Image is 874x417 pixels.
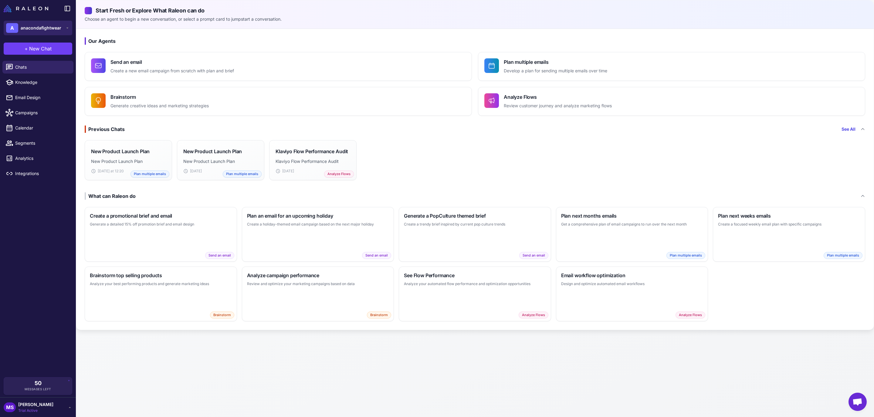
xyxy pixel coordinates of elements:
div: [DATE] [183,168,258,174]
p: Analyze your automated flow performance and optimization opportunities [404,281,546,287]
p: Develop a plan for sending multiple emails over time [504,67,607,74]
span: Plan multiple emails [130,171,169,177]
div: [DATE] at 12:20 [91,168,166,174]
button: Analyze campaign performanceReview and optimize your marketing campaigns based on dataBrainstorm [242,267,394,321]
p: Create a holiday-themed email campaign based on the next major holiday [247,221,389,227]
p: New Product Launch Plan [183,158,258,165]
div: A [6,23,18,33]
h4: Analyze Flows [504,93,612,101]
div: [DATE] [276,168,350,174]
h3: Plan an email for an upcoming holiday [247,212,389,219]
span: Knowledge [15,79,69,86]
span: New Chat [29,45,52,52]
h3: Brainstorm top selling products [90,272,232,279]
span: Brainstorm [367,312,391,319]
p: Create a new email campaign from scratch with plan and brief [110,67,234,74]
span: Campaigns [15,109,69,116]
a: Campaigns [2,106,73,119]
span: Send an email [205,252,234,259]
p: Design and optimize automated email workflows [561,281,703,287]
div: MS [4,402,16,412]
a: Calendar [2,122,73,134]
button: Email workflow optimizationDesign and optimize automated email workflowsAnalyze Flows [556,267,708,321]
button: Brainstorm top selling productsAnalyze your best performing products and generate marketing ideas... [85,267,237,321]
p: Create a focused weekly email plan with specific campaigns [718,221,860,227]
button: Send an emailCreate a new email campaign from scratch with plan and brief [85,52,472,81]
div: Previous Chats [85,126,125,133]
span: Analytics [15,155,69,162]
span: Brainstorm [210,312,234,319]
h3: Create a promotional brief and email [90,212,232,219]
span: + [25,45,28,52]
h3: Email workflow optimization [561,272,703,279]
a: Knowledge [2,76,73,89]
span: Chats [15,64,69,71]
span: Send an email [519,252,548,259]
span: Analyze Flows [676,312,705,319]
button: Plan next weeks emailsCreate a focused weekly email plan with specific campaignsPlan multiple emails [713,207,865,262]
div: Open chat [849,393,867,411]
a: Integrations [2,167,73,180]
h4: Plan multiple emails [504,58,607,66]
h3: Plan next months emails [561,212,703,219]
button: +New Chat [4,43,72,55]
span: [PERSON_NAME] [18,401,53,408]
button: Plan an email for an upcoming holidayCreate a holiday-themed email campaign based on the next maj... [242,207,394,262]
div: What can Raleon do [85,192,136,200]
span: Trial Active [18,408,53,413]
span: 50 [35,381,42,386]
h4: Send an email [110,58,234,66]
a: Chats [2,61,73,74]
p: Analyze your best performing products and generate marketing ideas [90,281,232,287]
span: Integrations [15,170,69,177]
p: Review customer journey and analyze marketing flows [504,102,612,109]
a: See All [842,126,855,133]
p: Klaviyo Flow Performance Audit [276,158,350,165]
span: Plan multiple emails [666,252,705,259]
button: See Flow PerformanceAnalyze your automated flow performance and optimization opportunitiesAnalyze... [399,267,551,321]
span: Email Design [15,94,69,101]
span: Send an email [362,252,391,259]
a: Segments [2,137,73,150]
button: BrainstormGenerate creative ideas and marketing strategies [85,87,472,116]
img: Raleon Logo [4,5,48,12]
span: Messages Left [25,387,51,391]
h3: Our Agents [85,37,865,45]
button: Create a promotional brief and emailGenerate a detailed 15% off promotion brief and email designS... [85,207,237,262]
button: Plan multiple emailsDevelop a plan for sending multiple emails over time [478,52,865,81]
a: Raleon Logo [4,5,51,12]
h4: Brainstorm [110,93,209,101]
p: Generate a detailed 15% off promotion brief and email design [90,221,232,227]
h3: Plan next weeks emails [718,212,860,219]
h3: See Flow Performance [404,272,546,279]
h3: Generate a PopCulture themed brief [404,212,546,219]
p: Choose an agent to begin a new conversation, or select a prompt card to jumpstart a conversation. [85,16,865,22]
span: Analyze Flows [519,312,548,319]
button: Analyze FlowsReview customer journey and analyze marketing flows [478,87,865,116]
p: New Product Launch Plan [91,158,166,165]
a: Analytics [2,152,73,165]
span: Plan multiple emails [824,252,862,259]
button: Generate a PopCulture themed briefCreate a trendy brief inspired by current pop culture trendsSen... [399,207,551,262]
span: Calendar [15,125,69,131]
p: Review and optimize your marketing campaigns based on data [247,281,389,287]
p: Generate creative ideas and marketing strategies [110,102,209,109]
button: Aanacondafightwear [4,21,72,35]
h3: New Product Launch Plan [91,148,150,155]
a: Email Design [2,91,73,104]
button: Plan next months emailsGet a comprehensive plan of email campaigns to run over the next monthPlan... [556,207,708,262]
span: anacondafightwear [21,25,61,31]
span: Analyze Flows [324,171,354,177]
span: Plan multiple emails [223,171,262,177]
p: Create a trendy brief inspired by current pop culture trends [404,221,546,227]
h2: Start Fresh or Explore What Raleon can do [85,6,865,15]
h3: Klaviyo Flow Performance Audit [276,148,348,155]
h3: Analyze campaign performance [247,272,389,279]
span: Segments [15,140,69,146]
p: Get a comprehensive plan of email campaigns to run over the next month [561,221,703,227]
h3: New Product Launch Plan [183,148,242,155]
